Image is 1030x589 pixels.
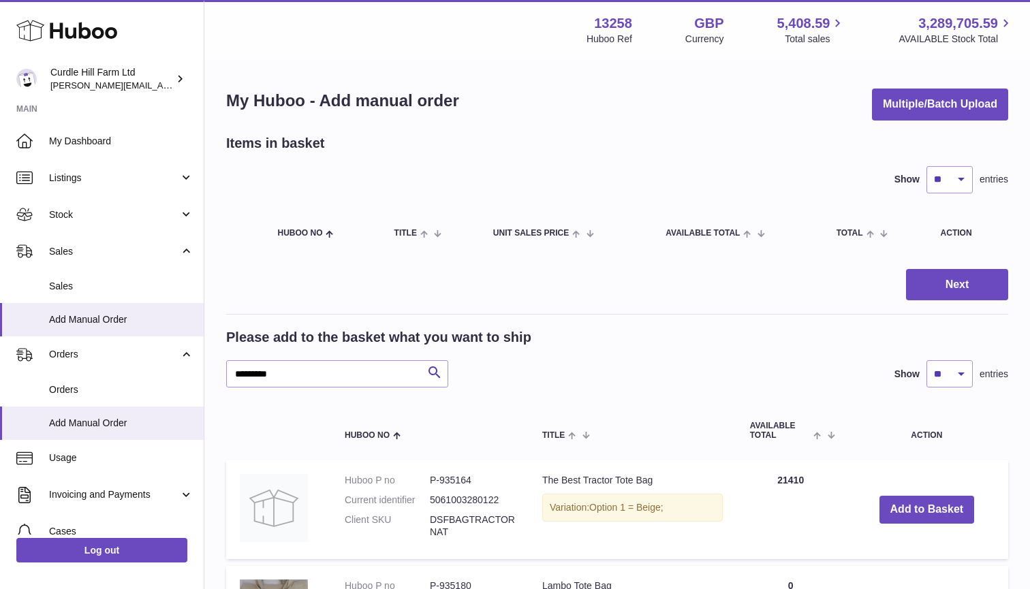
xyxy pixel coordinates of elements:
span: Option 1 = Beige; [589,502,664,513]
dt: Client SKU [345,513,430,539]
dd: DSFBAGTRACTORNAT [430,513,515,539]
span: Total sales [785,33,845,46]
span: Orders [49,383,193,396]
strong: GBP [694,14,723,33]
img: miranda@diddlysquatfarmshop.com [16,69,37,89]
label: Show [894,173,920,186]
span: Total [837,229,863,238]
h1: My Huboo - Add manual order [226,90,459,112]
button: Next [906,269,1008,301]
span: Sales [49,245,179,258]
img: The Best Tractor Tote Bag [240,474,308,542]
span: 3,289,705.59 [918,14,998,33]
span: entries [980,173,1008,186]
button: Add to Basket [879,496,975,524]
td: The Best Tractor Tote Bag [529,460,736,560]
span: Usage [49,451,193,464]
span: AVAILABLE Total [666,229,740,238]
h2: Please add to the basket what you want to ship [226,328,531,347]
label: Show [894,368,920,381]
h2: Items in basket [226,134,325,153]
span: Cases [49,525,193,538]
button: Multiple/Batch Upload [872,89,1008,121]
span: Huboo no [345,431,390,440]
dd: 5061003280122 [430,494,515,507]
span: Add Manual Order [49,417,193,430]
span: Huboo no [277,229,322,238]
span: Unit Sales Price [493,229,569,238]
div: Curdle Hill Farm Ltd [50,66,173,92]
span: Invoicing and Payments [49,488,179,501]
dd: P-935164 [430,474,515,487]
span: Stock [49,208,179,221]
strong: 13258 [594,14,632,33]
span: Sales [49,280,193,293]
span: [PERSON_NAME][EMAIL_ADDRESS][DOMAIN_NAME] [50,80,273,91]
span: entries [980,368,1008,381]
span: Title [542,431,565,440]
span: 5,408.59 [777,14,830,33]
div: Variation: [542,494,723,522]
span: My Dashboard [49,135,193,148]
td: 21410 [736,460,845,560]
span: Listings [49,172,179,185]
span: Add Manual Order [49,313,193,326]
a: 3,289,705.59 AVAILABLE Stock Total [899,14,1014,46]
div: Huboo Ref [587,33,632,46]
span: AVAILABLE Stock Total [899,33,1014,46]
span: AVAILABLE Total [750,421,811,439]
span: Orders [49,348,179,361]
a: 5,408.59 Total sales [777,14,846,46]
dt: Huboo P no [345,474,430,487]
dt: Current identifier [345,494,430,507]
div: Currency [685,33,724,46]
span: Title [394,229,417,238]
a: Log out [16,538,187,562]
div: Action [941,229,995,238]
th: Action [845,408,1008,453]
